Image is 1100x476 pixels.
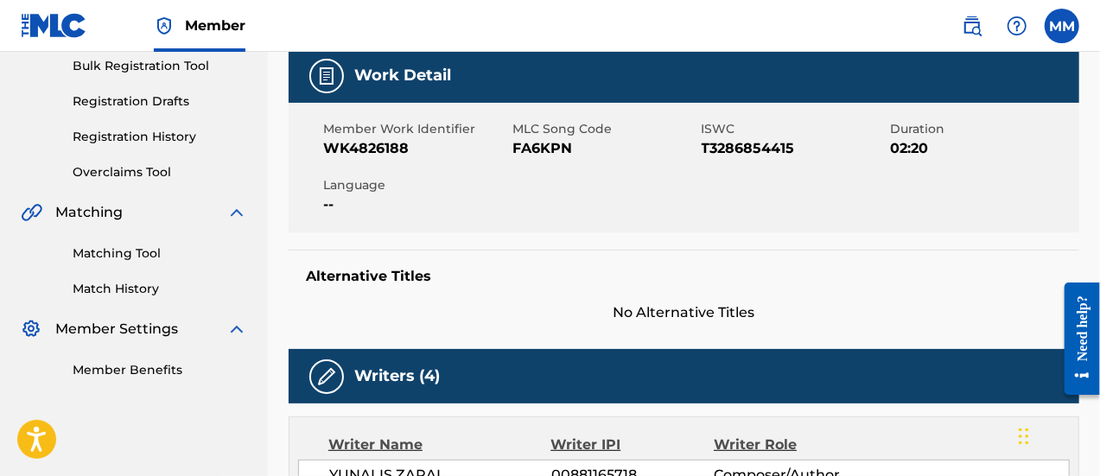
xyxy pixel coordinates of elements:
a: Match History [73,280,247,298]
div: Help [1000,9,1034,43]
img: Matching [21,202,42,223]
div: Writer IPI [550,435,714,455]
img: help [1007,16,1027,36]
h5: Alternative Titles [306,268,1062,285]
img: search [962,16,982,36]
span: Duration [890,120,1075,138]
span: Member Settings [55,319,178,340]
a: Registration Drafts [73,92,247,111]
span: No Alternative Titles [289,302,1079,323]
div: User Menu [1045,9,1079,43]
a: Matching Tool [73,244,247,263]
span: FA6KPN [512,138,697,159]
img: expand [226,202,247,223]
a: Bulk Registration Tool [73,57,247,75]
h5: Work Detail [354,66,451,86]
iframe: Resource Center [1052,269,1100,408]
iframe: Chat Widget [1014,393,1100,476]
span: Member Work Identifier [323,120,508,138]
span: T3286854415 [702,138,887,159]
div: Drag [1019,410,1029,462]
span: MLC Song Code [512,120,697,138]
span: ISWC [702,120,887,138]
img: Writers [316,366,337,387]
a: Public Search [955,9,989,43]
span: Language [323,176,508,194]
img: expand [226,319,247,340]
a: Registration History [73,128,247,146]
a: Overclaims Tool [73,163,247,181]
div: Writer Role [714,435,862,455]
span: -- [323,194,508,215]
span: Matching [55,202,123,223]
a: Member Benefits [73,361,247,379]
span: 02:20 [890,138,1075,159]
h5: Writers (4) [354,366,440,386]
img: MLC Logo [21,13,87,38]
span: WK4826188 [323,138,508,159]
img: Top Rightsholder [154,16,175,36]
img: Work Detail [316,66,337,86]
div: Writer Name [328,435,550,455]
span: Member [185,16,245,35]
img: Member Settings [21,319,41,340]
